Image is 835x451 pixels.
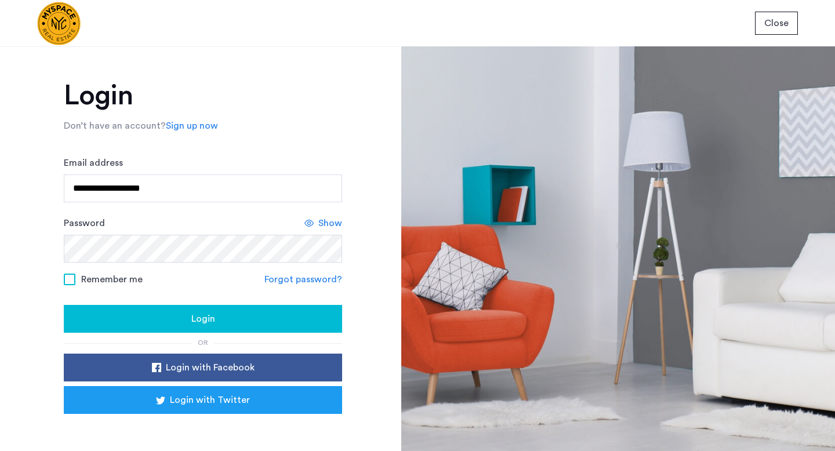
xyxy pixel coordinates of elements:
[191,312,215,326] span: Login
[764,16,789,30] span: Close
[64,82,342,110] h1: Login
[37,2,81,45] img: logo
[81,417,325,443] iframe: Sign in with Google Button
[64,156,123,170] label: Email address
[755,12,798,35] button: button
[166,119,218,133] a: Sign up now
[64,386,342,414] button: button
[64,354,342,381] button: button
[64,121,166,130] span: Don’t have an account?
[170,393,250,407] span: Login with Twitter
[166,361,255,374] span: Login with Facebook
[81,272,143,286] span: Remember me
[64,305,342,333] button: button
[198,339,208,346] span: or
[64,216,105,230] label: Password
[264,272,342,286] a: Forgot password?
[318,216,342,230] span: Show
